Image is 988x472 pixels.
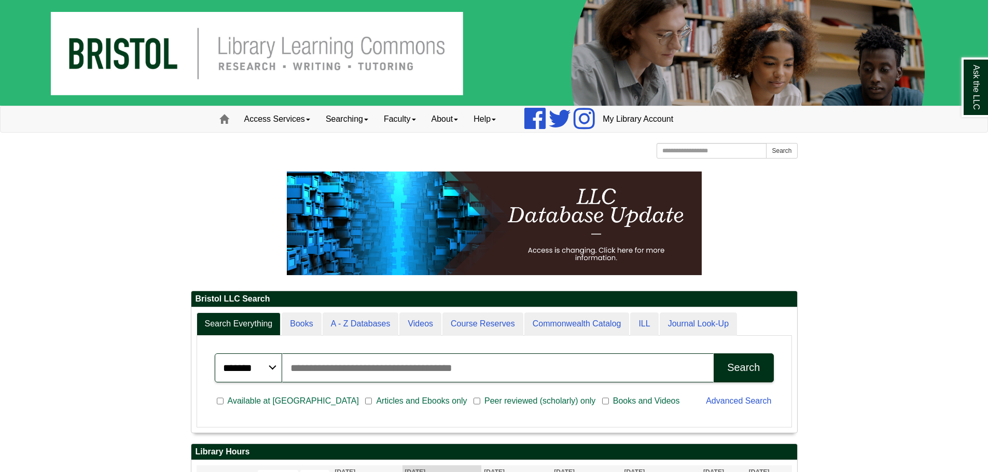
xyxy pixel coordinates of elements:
[630,312,658,336] a: ILL
[224,395,363,407] span: Available at [GEOGRAPHIC_DATA]
[466,106,504,132] a: Help
[282,312,321,336] a: Books
[595,106,681,132] a: My Library Account
[372,395,471,407] span: Articles and Ebooks only
[365,396,372,406] input: Articles and Ebooks only
[602,396,609,406] input: Books and Videos
[660,312,737,336] a: Journal Look-Up
[197,312,281,336] a: Search Everything
[191,444,797,460] h2: Library Hours
[609,395,684,407] span: Books and Videos
[442,312,523,336] a: Course Reserves
[474,396,480,406] input: Peer reviewed (scholarly) only
[376,106,424,132] a: Faculty
[766,143,797,159] button: Search
[399,312,441,336] a: Videos
[318,106,376,132] a: Searching
[323,312,399,336] a: A - Z Databases
[727,362,760,374] div: Search
[480,395,600,407] span: Peer reviewed (scholarly) only
[714,353,773,382] button: Search
[424,106,466,132] a: About
[191,291,797,307] h2: Bristol LLC Search
[524,312,630,336] a: Commonwealth Catalog
[706,396,771,405] a: Advanced Search
[236,106,318,132] a: Access Services
[287,171,702,275] img: HTML tutorial
[217,396,224,406] input: Available at [GEOGRAPHIC_DATA]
